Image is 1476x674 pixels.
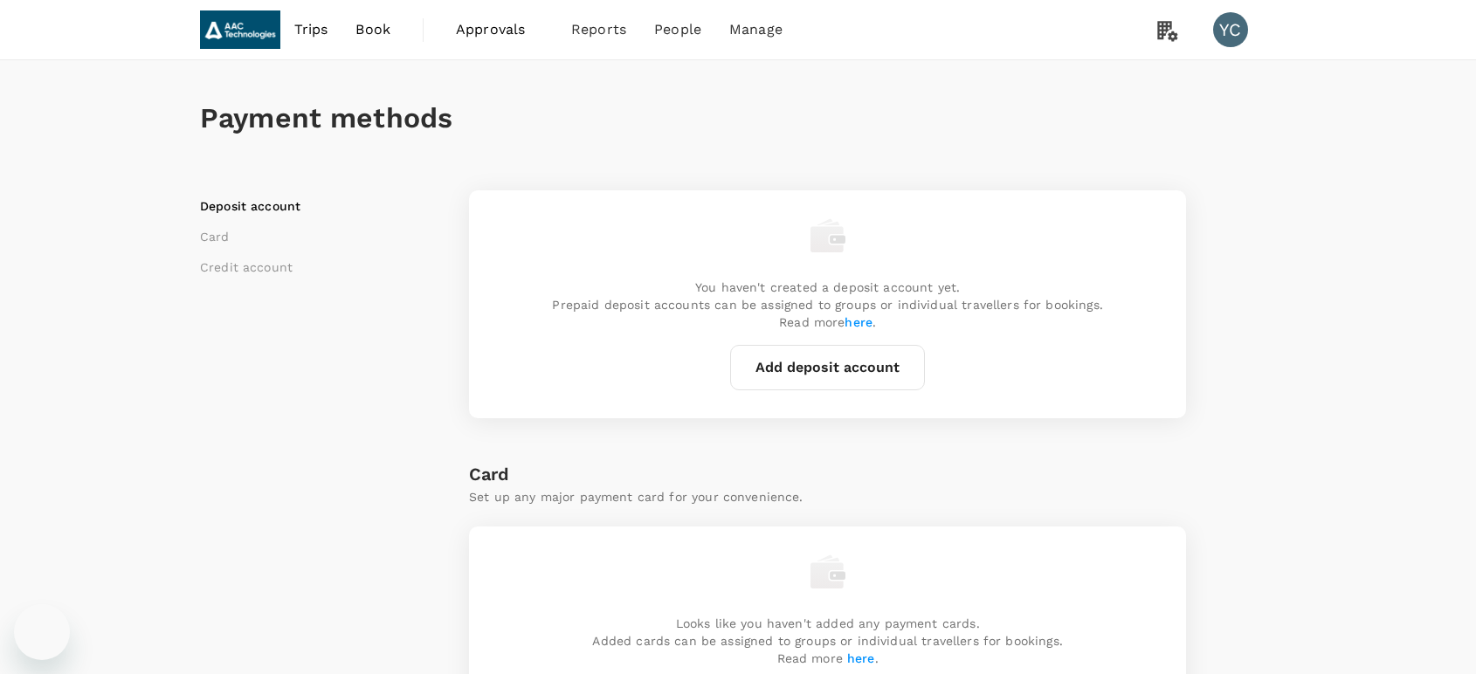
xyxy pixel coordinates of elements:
button: Add deposit account [730,345,925,390]
p: You haven't created a deposit account yet. Prepaid deposit accounts can be assigned to groups or ... [552,279,1102,331]
span: Manage [729,19,783,40]
a: here [847,651,875,665]
li: Card [200,228,418,245]
span: People [654,19,701,40]
span: Approvals [456,19,543,40]
iframe: Button to launch messaging window [14,604,70,660]
a: here [845,315,872,329]
img: empty [810,554,845,589]
span: Reports [571,19,626,40]
li: Credit account [200,258,418,276]
img: AAC Technologies Pte Ltd [200,10,280,49]
p: Set up any major payment card for your convenience. [469,488,1186,505]
p: Looks like you haven't added any payment cards. Added cards can be assigned to groups or individu... [592,615,1062,667]
img: empty [810,218,845,253]
span: Book [355,19,390,40]
li: Deposit account [200,197,418,215]
span: Trips [294,19,328,40]
h1: Payment methods [200,102,1276,134]
div: YC [1213,12,1248,47]
h6: Card [469,460,1186,488]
